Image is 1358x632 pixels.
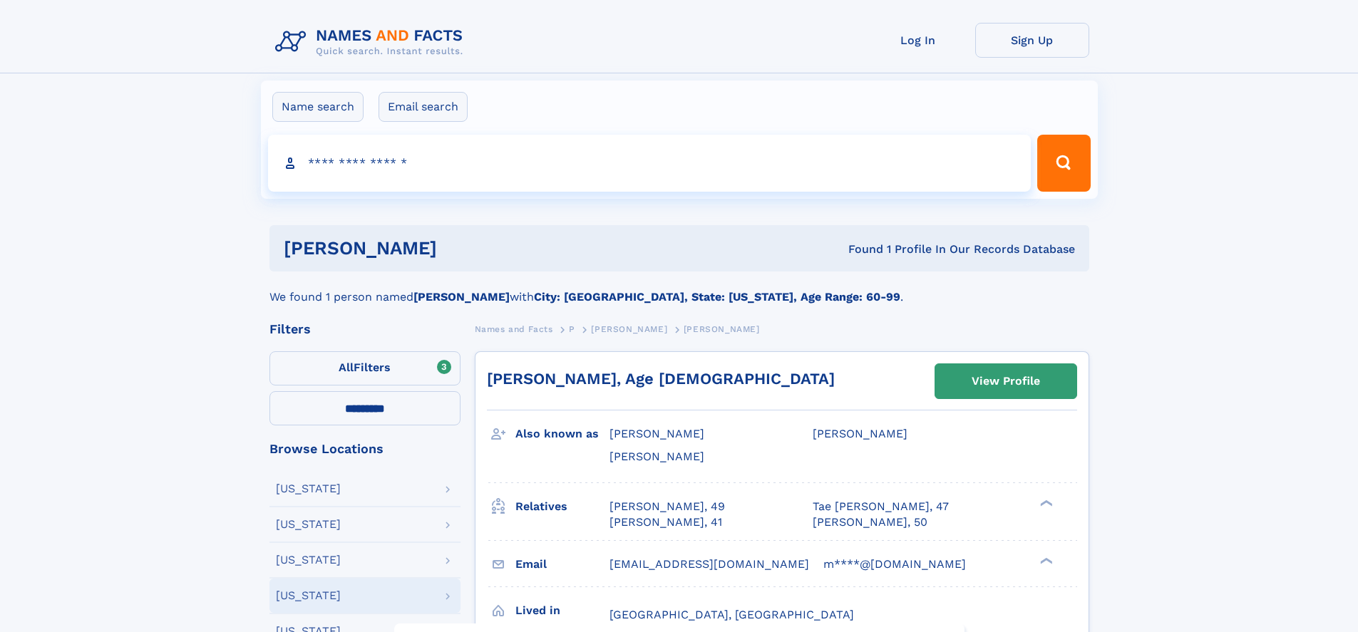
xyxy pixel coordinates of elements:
[284,239,643,257] h1: [PERSON_NAME]
[972,365,1040,398] div: View Profile
[609,427,704,440] span: [PERSON_NAME]
[268,135,1032,192] input: search input
[609,608,854,621] span: [GEOGRAPHIC_DATA], [GEOGRAPHIC_DATA]
[1037,135,1090,192] button: Search Button
[534,290,900,304] b: City: [GEOGRAPHIC_DATA], State: [US_STATE], Age Range: 60-99
[475,320,553,338] a: Names and Facts
[1036,498,1054,507] div: ❯
[515,552,609,576] h3: Email
[813,499,949,514] a: Tae [PERSON_NAME], 47
[609,499,725,514] a: [PERSON_NAME], 49
[591,320,667,338] a: [PERSON_NAME]
[861,23,975,58] a: Log In
[413,290,510,304] b: [PERSON_NAME]
[591,324,667,334] span: [PERSON_NAME]
[269,351,461,385] label: Filters
[276,554,341,566] div: [US_STATE]
[276,519,341,530] div: [US_STATE]
[515,494,609,519] h3: Relatives
[272,92,364,122] label: Name search
[609,450,704,463] span: [PERSON_NAME]
[975,23,1089,58] a: Sign Up
[339,361,354,374] span: All
[515,599,609,623] h3: Lived in
[642,242,1075,257] div: Found 1 Profile In Our Records Database
[276,590,341,601] div: [US_STATE]
[276,483,341,494] div: [US_STATE]
[813,514,927,530] a: [PERSON_NAME], 50
[515,422,609,446] h3: Also known as
[935,364,1076,398] a: View Profile
[609,514,722,530] a: [PERSON_NAME], 41
[269,23,475,61] img: Logo Names and Facts
[487,370,835,388] a: [PERSON_NAME], Age [DEMOGRAPHIC_DATA]
[684,324,760,334] span: [PERSON_NAME]
[269,271,1089,306] div: We found 1 person named with .
[813,427,907,440] span: [PERSON_NAME]
[1036,556,1054,565] div: ❯
[269,323,461,336] div: Filters
[609,557,809,571] span: [EMAIL_ADDRESS][DOMAIN_NAME]
[269,442,461,455] div: Browse Locations
[569,324,575,334] span: P
[569,320,575,338] a: P
[379,92,468,122] label: Email search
